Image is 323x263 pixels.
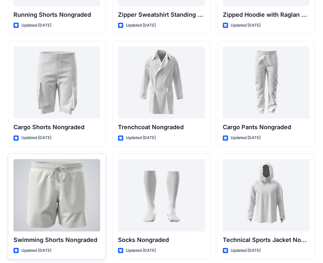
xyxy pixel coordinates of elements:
p: Swimming Shorts Nongraded [13,235,100,245]
p: Updated [DATE] [21,22,51,29]
p: Updated [DATE] [126,134,156,141]
p: Running Shorts Nongraded [13,10,100,19]
a: Technical Sports Jacket Nongraded [223,159,310,231]
p: Updated [DATE] [21,134,51,141]
p: Cargo Shorts Nongraded [13,123,100,132]
p: Socks Nongraded [118,235,205,245]
p: Trenchcoat Nongraded [118,123,205,132]
p: Updated [DATE] [231,22,261,29]
p: Zipped Hoodie with Raglan Sleeve Nongraded [223,10,310,19]
a: Trenchcoat Nongraded [118,46,205,119]
p: Updated [DATE] [126,22,156,29]
p: Updated [DATE] [231,247,261,254]
p: Updated [DATE] [126,247,156,254]
p: Zipper Sweatshirt Standing Collar Nongraded [118,10,205,19]
p: Updated [DATE] [231,134,261,141]
p: Cargo Pants Nongraded [223,123,310,132]
a: Socks Nongraded [118,159,205,231]
a: Cargo Shorts Nongraded [13,46,100,119]
p: Technical Sports Jacket Nongraded [223,235,310,245]
a: Cargo Pants Nongraded [223,46,310,119]
p: Updated [DATE] [21,247,51,254]
a: Swimming Shorts Nongraded [13,159,100,231]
